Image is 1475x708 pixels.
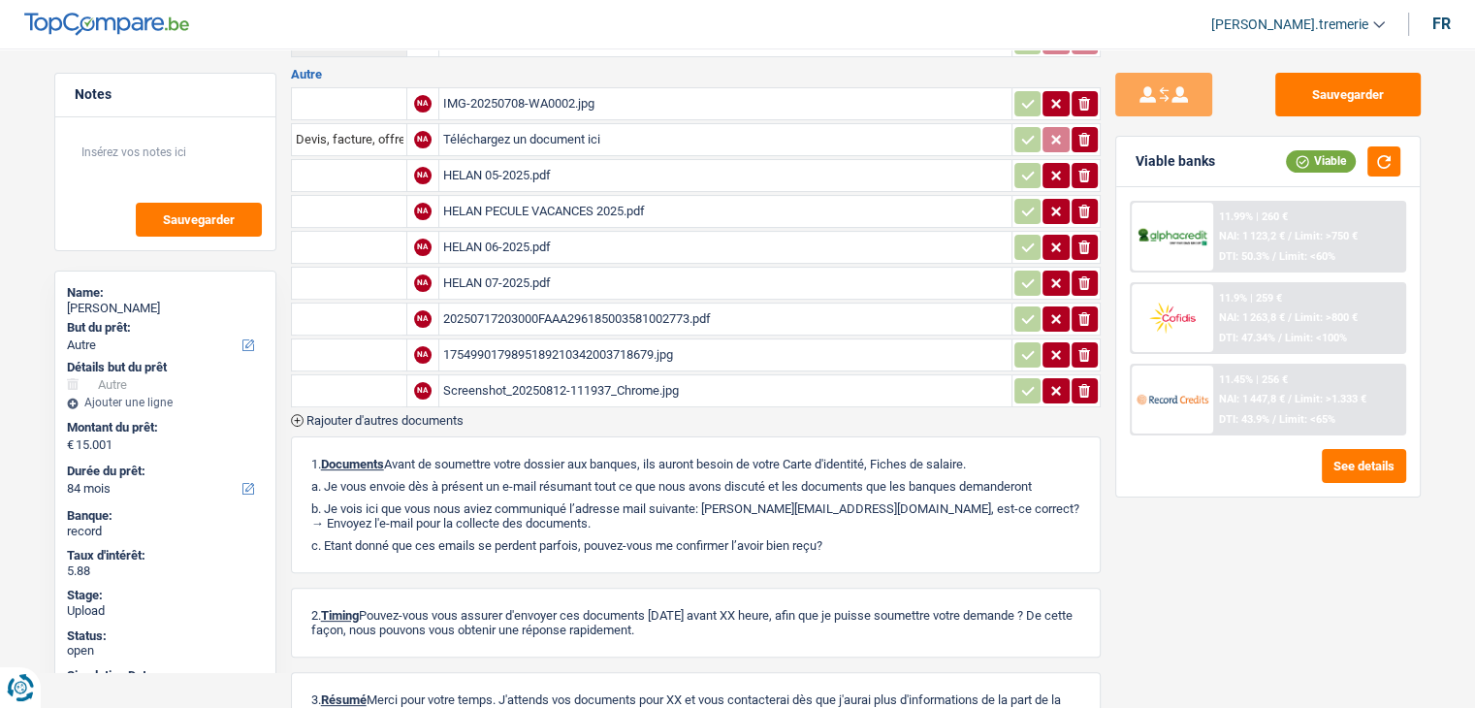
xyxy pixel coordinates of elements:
[67,464,260,479] label: Durée du prêt:
[291,414,464,427] button: Rajouter d'autres documents
[1219,230,1285,242] span: NAI: 1 123,2 €
[1219,332,1275,344] span: DTI: 47.34%
[306,414,464,427] span: Rajouter d'autres documents
[67,285,264,301] div: Name:
[24,13,189,36] img: TopCompare Logo
[1295,311,1358,324] span: Limit: >800 €
[1219,413,1269,426] span: DTI: 43.9%
[1136,153,1215,170] div: Viable banks
[1288,311,1292,324] span: /
[311,501,1080,531] p: b. Je vois ici que vous nous aviez communiqué l’adresse mail suivante: [PERSON_NAME][EMAIL_ADDRE...
[1295,393,1366,405] span: Limit: >1.333 €
[1278,332,1282,344] span: /
[414,382,432,400] div: NA
[67,668,264,684] div: Simulation Date:
[67,548,264,563] div: Taux d'intérêt:
[67,360,264,375] div: Détails but du prêt
[1137,226,1208,248] img: AlphaCredit
[321,692,367,707] span: Résumé
[136,203,262,237] button: Sauvegarder
[1285,332,1347,344] span: Limit: <100%
[1219,311,1285,324] span: NAI: 1 263,8 €
[67,524,264,539] div: record
[414,239,432,256] div: NA
[414,95,432,113] div: NA
[443,161,1008,190] div: HELAN 05-2025.pdf
[1279,250,1335,263] span: Limit: <60%
[443,305,1008,334] div: 20250717203000FAAA296185003581002773.pdf
[1432,15,1451,33] div: fr
[67,420,260,435] label: Montant du prêt:
[1279,413,1335,426] span: Limit: <65%
[311,457,1080,471] p: 1. Avant de soumettre votre dossier aux banques, ils auront besoin de votre Carte d'identité, Fic...
[1286,150,1356,172] div: Viable
[1219,250,1269,263] span: DTI: 50.3%
[414,274,432,292] div: NA
[1196,9,1385,41] a: [PERSON_NAME].tremerie
[291,68,1101,80] h3: Autre
[67,628,264,644] div: Status:
[67,508,264,524] div: Banque:
[1219,210,1288,223] div: 11.99% | 260 €
[1288,393,1292,405] span: /
[311,479,1080,494] p: a. Je vous envoie dès à présent un e-mail résumant tout ce que nous avons discuté et les doc...
[67,563,264,579] div: 5.88
[67,437,74,453] span: €
[75,86,256,103] h5: Notes
[443,233,1008,262] div: HELAN 06-2025.pdf
[414,167,432,184] div: NA
[1219,393,1285,405] span: NAI: 1 447,8 €
[414,203,432,220] div: NA
[67,396,264,409] div: Ajouter une ligne
[321,457,384,471] span: Documents
[443,89,1008,118] div: IMG-20250708-WA0002.jpg
[67,643,264,659] div: open
[67,603,264,619] div: Upload
[443,197,1008,226] div: HELAN PECULE VACANCES 2025.pdf
[67,588,264,603] div: Stage:
[443,340,1008,370] div: 1754990179895189210342003718679.jpg
[1272,413,1276,426] span: /
[1137,300,1208,336] img: Cofidis
[443,269,1008,298] div: HELAN 07-2025.pdf
[1219,373,1288,386] div: 11.45% | 256 €
[311,608,1080,637] p: 2. Pouvez-vous vous assurer d'envoyer ces documents [DATE] avant XX heure, afin que je puisse sou...
[1211,16,1368,33] span: [PERSON_NAME].tremerie
[414,131,432,148] div: NA
[163,213,235,226] span: Sauvegarder
[1137,381,1208,417] img: Record Credits
[1288,230,1292,242] span: /
[443,376,1008,405] div: Screenshot_20250812-111937_Chrome.jpg
[67,301,264,316] div: [PERSON_NAME]
[1295,230,1358,242] span: Limit: >750 €
[321,608,359,623] span: Timing
[1275,73,1421,116] button: Sauvegarder
[1219,292,1282,305] div: 11.9% | 259 €
[414,310,432,328] div: NA
[1322,449,1406,483] button: See details
[67,320,260,336] label: But du prêt:
[414,346,432,364] div: NA
[311,538,1080,553] p: c. Etant donné que ces emails se perdent parfois, pouvez-vous me confirmer l’avoir bien reçu?
[1272,250,1276,263] span: /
